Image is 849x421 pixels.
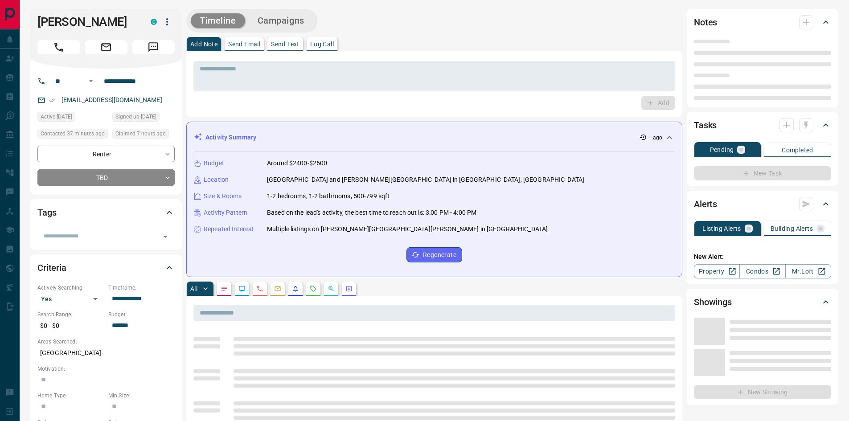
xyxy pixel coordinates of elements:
[694,295,732,309] h2: Showings
[37,257,175,278] div: Criteria
[406,247,462,262] button: Regenerate
[648,134,662,142] p: -- ago
[41,112,72,121] span: Active [DATE]
[785,264,831,278] a: Mr.Loft
[710,147,734,153] p: Pending
[37,40,80,54] span: Call
[132,40,175,54] span: Message
[37,292,104,306] div: Yes
[37,202,175,223] div: Tags
[221,285,228,292] svg: Notes
[115,112,156,121] span: Signed up [DATE]
[328,285,335,292] svg: Opportunities
[694,12,831,33] div: Notes
[267,159,327,168] p: Around $2400-$2600
[292,285,299,292] svg: Listing Alerts
[159,230,172,243] button: Open
[112,129,175,141] div: Sun Sep 14 2025
[204,175,229,184] p: Location
[694,291,831,313] div: Showings
[205,133,256,142] p: Activity Summary
[108,392,175,400] p: Min Size:
[694,15,717,29] h2: Notes
[771,225,813,232] p: Building Alerts
[256,285,263,292] svg: Calls
[267,208,476,217] p: Based on the lead's activity, the best time to reach out is: 3:00 PM - 4:00 PM
[112,112,175,124] div: Thu Sep 11 2025
[694,114,831,136] div: Tasks
[37,15,137,29] h1: [PERSON_NAME]
[151,19,157,25] div: condos.ca
[310,41,334,47] p: Log Call
[37,338,175,346] p: Areas Searched:
[310,285,317,292] svg: Requests
[108,311,175,319] p: Budget:
[782,147,813,153] p: Completed
[37,112,108,124] div: Thu Sep 11 2025
[115,129,166,138] span: Claimed 7 hours ago
[694,264,740,278] a: Property
[37,319,104,333] p: $0 - $0
[702,225,741,232] p: Listing Alerts
[37,346,175,360] p: [GEOGRAPHIC_DATA]
[49,97,55,103] svg: Email Verified
[108,284,175,292] p: Timeframe:
[37,365,175,373] p: Motivation:
[238,285,246,292] svg: Lead Browsing Activity
[37,392,104,400] p: Home Type:
[37,169,175,186] div: TBD
[204,208,247,217] p: Activity Pattern
[249,13,313,28] button: Campaigns
[204,159,224,168] p: Budget
[204,225,254,234] p: Repeated Interest
[694,252,831,262] p: New Alert:
[37,311,104,319] p: Search Range:
[739,264,785,278] a: Condos
[194,129,675,146] div: Activity Summary-- ago
[345,285,353,292] svg: Agent Actions
[41,129,105,138] span: Contacted 37 minutes ago
[190,286,197,292] p: All
[37,129,108,141] div: Sun Sep 14 2025
[37,205,56,220] h2: Tags
[267,175,584,184] p: [GEOGRAPHIC_DATA] and [PERSON_NAME][GEOGRAPHIC_DATA] in [GEOGRAPHIC_DATA], [GEOGRAPHIC_DATA]
[267,225,548,234] p: Multiple listings on [PERSON_NAME][GEOGRAPHIC_DATA][PERSON_NAME] in [GEOGRAPHIC_DATA]
[191,13,245,28] button: Timeline
[190,41,217,47] p: Add Note
[694,193,831,215] div: Alerts
[271,41,299,47] p: Send Text
[694,197,717,211] h2: Alerts
[62,96,162,103] a: [EMAIL_ADDRESS][DOMAIN_NAME]
[228,41,260,47] p: Send Email
[86,76,96,86] button: Open
[694,118,717,132] h2: Tasks
[85,40,127,54] span: Email
[37,284,104,292] p: Actively Searching:
[267,192,390,201] p: 1-2 bedrooms, 1-2 bathrooms, 500-799 sqft
[204,192,242,201] p: Size & Rooms
[274,285,281,292] svg: Emails
[37,261,66,275] h2: Criteria
[37,146,175,162] div: Renter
